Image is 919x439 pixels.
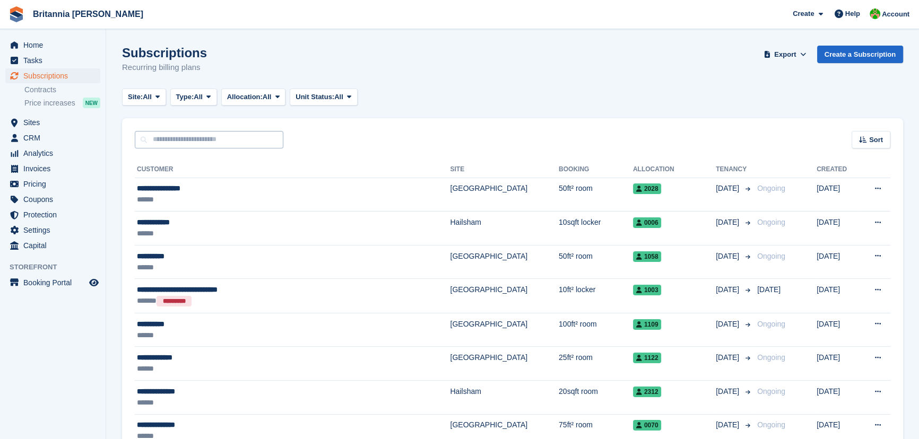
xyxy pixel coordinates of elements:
a: menu [5,238,100,253]
th: Booking [559,161,633,178]
td: 10sqft locker [559,212,633,245]
td: [DATE] [817,212,859,245]
span: 2312 [633,387,662,397]
a: menu [5,115,100,130]
a: Contracts [24,85,100,95]
span: [DATE] [716,217,741,228]
span: [DATE] [716,386,741,397]
span: Ongoing [757,387,785,396]
td: [GEOGRAPHIC_DATA] [450,313,559,347]
td: [GEOGRAPHIC_DATA] [450,245,559,279]
a: Preview store [88,276,100,289]
span: [DATE] [716,183,741,194]
span: CRM [23,130,87,145]
span: Account [882,9,909,20]
span: 1058 [633,251,662,262]
a: menu [5,207,100,222]
th: Site [450,161,559,178]
span: Ongoing [757,252,785,260]
a: menu [5,68,100,83]
a: menu [5,161,100,176]
span: Price increases [24,98,75,108]
td: 50ft² room [559,245,633,279]
a: Price increases NEW [24,97,100,109]
span: Capital [23,238,87,253]
td: [DATE] [817,178,859,212]
a: menu [5,223,100,238]
th: Tenancy [716,161,753,178]
span: All [194,92,203,102]
a: menu [5,130,100,145]
span: [DATE] [716,419,741,431]
span: Allocation: [227,92,263,102]
span: [DATE] [757,285,781,294]
span: Type: [176,92,194,102]
span: 2028 [633,183,662,194]
button: Unit Status: All [290,89,357,106]
a: menu [5,146,100,161]
span: Ongoing [757,420,785,429]
a: menu [5,192,100,207]
div: NEW [83,98,100,108]
th: Created [817,161,859,178]
button: Export [762,46,809,63]
span: Analytics [23,146,87,161]
span: 0070 [633,420,662,431]
span: Protection [23,207,87,222]
a: menu [5,177,100,191]
td: [DATE] [817,380,859,414]
td: [DATE] [817,279,859,313]
td: 20sqft room [559,380,633,414]
span: Site: [128,92,143,102]
button: Site: All [122,89,166,106]
td: 10ft² locker [559,279,633,313]
span: Tasks [23,53,87,68]
span: Booking Portal [23,275,87,290]
td: [DATE] [817,347,859,381]
td: [GEOGRAPHIC_DATA] [450,347,559,381]
span: All [143,92,152,102]
button: Type: All [170,89,217,106]
span: [DATE] [716,284,741,295]
th: Allocation [633,161,716,178]
span: Subscriptions [23,68,87,83]
span: 0006 [633,217,662,228]
span: Ongoing [757,320,785,328]
span: [DATE] [716,352,741,363]
a: menu [5,38,100,52]
img: Wendy Thorp [870,8,880,19]
span: All [263,92,272,102]
span: Pricing [23,177,87,191]
a: menu [5,275,100,290]
span: Ongoing [757,353,785,362]
span: Coupons [23,192,87,207]
td: 100ft² room [559,313,633,347]
span: Settings [23,223,87,238]
td: [GEOGRAPHIC_DATA] [450,178,559,212]
td: 50ft² room [559,178,633,212]
p: Recurring billing plans [122,62,207,74]
span: 1003 [633,285,662,295]
span: Ongoing [757,184,785,192]
td: 25ft² room [559,347,633,381]
span: Create [793,8,814,19]
span: 1109 [633,319,662,330]
h1: Subscriptions [122,46,207,60]
span: Home [23,38,87,52]
th: Customer [135,161,450,178]
td: [DATE] [817,313,859,347]
span: Ongoing [757,218,785,226]
span: [DATE] [716,251,741,262]
a: Britannia [PERSON_NAME] [29,5,148,23]
td: Hailsham [450,380,559,414]
img: stora-icon-8386f47178a22dfd0bd8f6a31ec36ba5ce8667c1dd55bd0f319d3a0aa187defe.svg [8,6,24,22]
a: Create a Subscription [817,46,903,63]
span: Help [845,8,860,19]
span: Export [774,49,796,60]
span: Sort [869,135,883,145]
span: Sites [23,115,87,130]
span: 1122 [633,353,662,363]
span: All [334,92,343,102]
span: Invoices [23,161,87,176]
span: Storefront [10,262,106,273]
